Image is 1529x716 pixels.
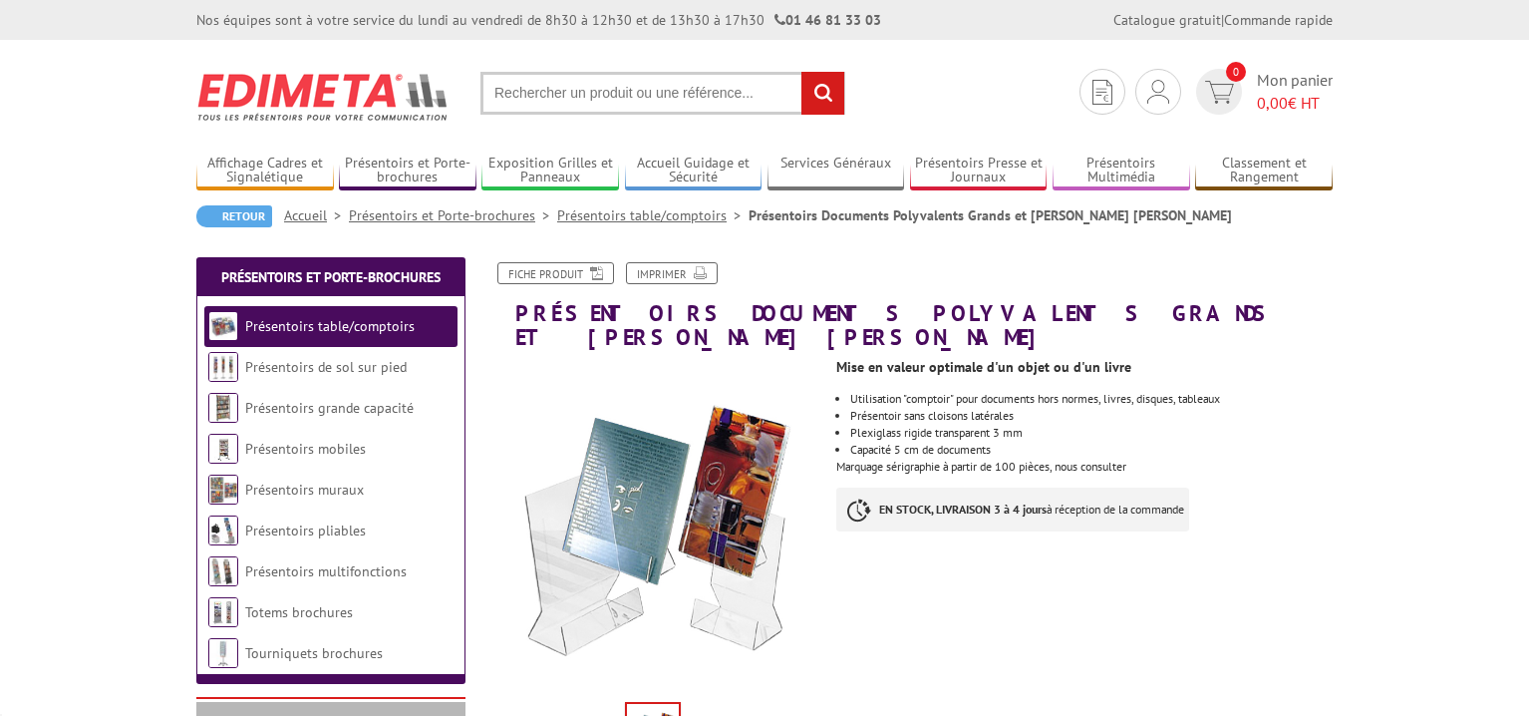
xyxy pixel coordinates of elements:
[245,644,383,662] a: Tourniquets brochures
[196,10,881,30] div: Nos équipes sont à votre service du lundi au vendredi de 8h30 à 12h30 et de 13h30 à 17h30
[774,11,881,29] strong: 01 46 81 33 03
[208,352,238,382] img: Présentoirs de sol sur pied
[1257,69,1333,115] span: Mon panier
[1053,155,1190,187] a: Présentoirs Multimédia
[1092,80,1112,105] img: devis rapide
[284,206,349,224] a: Accueil
[626,262,718,284] a: Imprimer
[1224,11,1333,29] a: Commande rapide
[245,562,407,580] a: Présentoirs multifonctions
[879,502,1047,517] strong: EN STOCK, LIVRAISON 3 à 4 jours
[208,475,238,505] img: Présentoirs muraux
[349,206,557,224] a: Présentoirs et Porte-brochures
[470,262,1348,349] h1: Présentoirs Documents Polyvalents Grands et [PERSON_NAME] [PERSON_NAME]
[208,638,238,668] img: Tourniquets brochures
[836,358,1131,376] strong: Mise en valeur optimale d'un objet ou d'un livre
[481,155,619,187] a: Exposition Grilles et Panneaux
[245,440,366,458] a: Présentoirs mobiles
[1191,69,1333,115] a: devis rapide 0 Mon panier 0,00€ HT
[749,205,1232,225] li: Présentoirs Documents Polyvalents Grands et [PERSON_NAME] [PERSON_NAME]
[245,358,407,376] a: Présentoirs de sol sur pied
[497,262,614,284] a: Fiche produit
[1147,80,1169,104] img: devis rapide
[1205,81,1234,104] img: devis rapide
[208,597,238,627] img: Totems brochures
[1113,11,1221,29] a: Catalogue gratuit
[245,317,415,335] a: Présentoirs table/comptoirs
[801,72,844,115] input: rechercher
[767,155,905,187] a: Services Généraux
[850,427,1333,439] li: Plexiglass rigide transparent 3 mm
[196,205,272,227] a: Retour
[1257,92,1333,115] span: € HT
[1226,62,1246,82] span: 0
[208,556,238,586] img: Présentoirs multifonctions
[208,434,238,464] img: Présentoirs mobiles
[208,516,238,545] img: Présentoirs pliables
[836,349,1348,551] div: Marquage sérigraphie à partir de 100 pièces, nous consulter
[221,268,441,286] a: Présentoirs et Porte-brochures
[245,603,353,621] a: Totems brochures
[485,359,821,695] img: presentoirs_comptoirs_4704.jpg
[557,206,749,224] a: Présentoirs table/comptoirs
[208,311,238,341] img: Présentoirs table/comptoirs
[245,522,366,539] a: Présentoirs pliables
[910,155,1048,187] a: Présentoirs Presse et Journaux
[208,393,238,423] img: Présentoirs grande capacité
[850,393,1333,405] li: Utilisation "comptoir" pour documents hors normes, livres, disques, tableaux
[196,155,334,187] a: Affichage Cadres et Signalétique
[245,399,414,417] a: Présentoirs grande capacité
[339,155,476,187] a: Présentoirs et Porte-brochures
[850,410,1333,422] li: Présentoir sans cloisons latérales
[480,72,845,115] input: Rechercher un produit ou une référence...
[625,155,763,187] a: Accueil Guidage et Sécurité
[245,481,364,499] a: Présentoirs muraux
[1195,155,1333,187] a: Classement et Rangement
[850,444,1333,456] li: Capacité 5 cm de documents
[196,60,451,134] img: Edimeta
[836,488,1189,532] p: à réception de la commande
[1257,93,1288,113] span: 0,00
[1113,10,1333,30] div: |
